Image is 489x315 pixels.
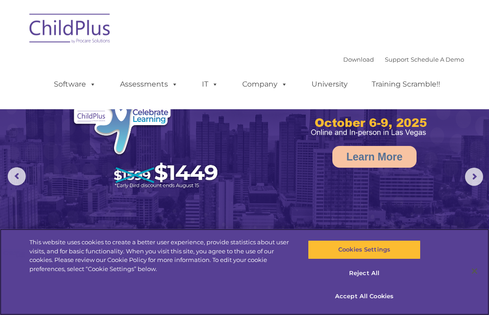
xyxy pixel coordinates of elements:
a: Learn More [332,146,417,168]
button: Cookies Settings [308,240,420,259]
button: Reject All [308,264,420,283]
a: Support [385,56,409,63]
button: Close [465,261,484,281]
a: Software [45,75,105,93]
a: Company [233,75,297,93]
a: Schedule A Demo [411,56,464,63]
a: IT [193,75,227,93]
font: | [343,56,464,63]
a: Download [343,56,374,63]
button: Accept All Cookies [308,287,420,306]
a: Assessments [111,75,187,93]
div: This website uses cookies to create a better user experience, provide statistics about user visit... [29,238,293,273]
a: University [302,75,357,93]
img: ChildPlus by Procare Solutions [25,7,115,53]
a: Training Scramble!! [363,75,449,93]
